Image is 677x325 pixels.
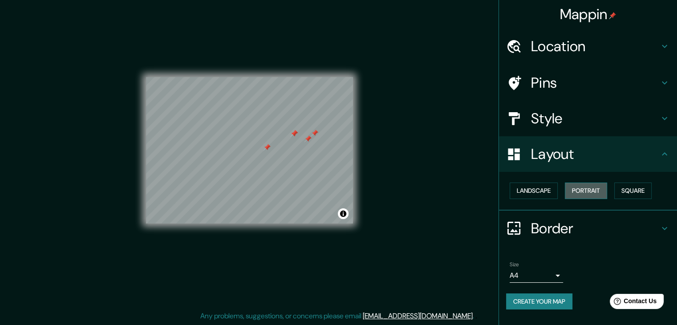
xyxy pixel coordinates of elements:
button: Toggle attribution [338,208,349,219]
a: [EMAIL_ADDRESS][DOMAIN_NAME] [363,311,473,321]
div: . [474,311,475,321]
h4: Border [531,219,659,237]
h4: Location [531,37,659,55]
iframe: Help widget launcher [598,290,667,315]
img: pin-icon.png [609,12,616,19]
div: Style [499,101,677,136]
canvas: Map [146,77,353,223]
div: Layout [499,136,677,172]
label: Size [510,260,519,268]
h4: Mappin [560,5,616,23]
h4: Layout [531,145,659,163]
button: Landscape [510,183,558,199]
div: Location [499,28,677,64]
div: Border [499,211,677,246]
h4: Style [531,110,659,127]
h4: Pins [531,74,659,92]
div: Pins [499,65,677,101]
button: Portrait [565,183,607,199]
div: . [475,311,477,321]
button: Square [614,183,652,199]
button: Create your map [506,293,572,310]
div: A4 [510,268,563,283]
p: Any problems, suggestions, or concerns please email . [200,311,474,321]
